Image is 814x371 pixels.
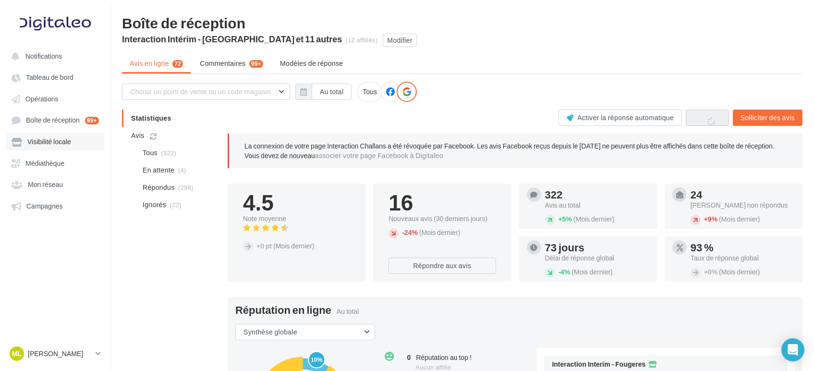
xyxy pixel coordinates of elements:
span: Synthèse globale [243,328,297,336]
text: 10% [311,356,322,363]
span: Choisir un point de vente ou un code magasin [130,87,271,96]
div: Boîte de réception [122,15,802,30]
span: + [559,215,562,223]
span: ML [12,349,22,359]
a: Médiathèque [6,154,105,172]
span: (298) [178,184,194,191]
span: Commentaires [200,59,245,68]
div: (12 affiliés) [345,36,377,45]
div: Open Intercom Messenger [781,338,804,361]
div: 73 jours [545,242,649,253]
a: associer votre page Facebook à Digitaleo [315,152,443,160]
span: En attente [143,165,174,175]
span: (22) [170,201,182,209]
span: + [704,215,708,223]
span: + [704,268,708,276]
span: - [559,268,561,276]
div: [PERSON_NAME] non répondus [691,202,795,209]
button: Synthèse globale [235,324,375,340]
div: 93 % [691,242,795,253]
span: 24% [402,228,418,236]
span: Campagnes [26,202,63,210]
button: Activer la réponse automatique [559,110,682,126]
div: 24 [691,189,795,200]
span: Mon réseau [28,181,63,189]
span: Au total [337,307,359,315]
button: Modifier [383,34,417,47]
span: Médiathèque [25,159,64,167]
span: Boîte de réception [26,116,80,124]
span: 0 pt [256,242,272,250]
p: La connexion de votre page Interaction Challans a été révoquée par Facebook. Les avis Facebook re... [244,141,787,161]
span: (4) [178,166,186,174]
button: Au total [295,84,352,100]
span: Avis [131,131,145,140]
div: Avis au total [545,202,649,209]
button: Choisir un point de vente ou un code magasin [122,84,290,100]
p: [PERSON_NAME] [28,349,92,359]
a: Mon réseau [6,175,105,193]
div: Interaction Intérim - [GEOGRAPHIC_DATA] et 11 autres [122,35,342,43]
span: (Mois dernier) [573,215,614,223]
div: Nouveaux avis (30 derniers jours) [389,215,496,222]
span: Tableau de bord [26,74,73,82]
span: (Mois dernier) [419,228,460,236]
span: Modèles de réponse [280,59,343,67]
div: Note moyenne [243,215,350,222]
div: Tous [357,82,383,102]
span: Réputation au top ! [416,353,472,361]
span: Notifications [25,52,62,60]
div: 99+ [85,117,99,124]
span: Visibilité locale [27,138,71,146]
button: Au total [312,84,352,100]
span: 0% [704,268,717,276]
div: 322 [545,189,649,200]
span: Aucun affilié [415,363,451,371]
a: Boîte de réception 99+ [6,111,105,129]
div: 99+ [249,60,263,68]
span: 4% [559,268,571,276]
div: 0 [399,353,411,362]
span: (Mois dernier) [273,242,314,250]
a: Tableau de bord [6,68,105,86]
span: + [256,242,260,250]
button: Solliciter des avis [733,110,802,126]
div: 16 [389,191,496,213]
button: Notifications [6,47,101,64]
span: 9% [704,215,717,223]
span: - [402,228,404,236]
div: Délai de réponse global [545,255,649,261]
div: 4.5 [243,191,350,213]
span: Opérations [25,95,58,103]
a: Visibilité locale [6,133,105,150]
span: (Mois dernier) [571,268,612,276]
span: 5% [559,215,572,223]
span: (Mois dernier) [719,268,760,276]
span: Réputation en ligne [235,305,331,315]
span: Répondus [143,183,175,192]
button: Répondre aux avis [389,258,496,274]
a: Opérations [6,90,105,107]
span: (322) [161,149,176,157]
span: Tous [143,148,158,158]
a: Campagnes [6,197,105,214]
span: Interaction Interim - Fougeres [552,361,645,368]
div: Taux de réponse global [691,255,795,261]
span: (Mois dernier) [719,215,760,223]
span: Ignorés [143,200,166,210]
a: ML [PERSON_NAME] [8,345,103,363]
